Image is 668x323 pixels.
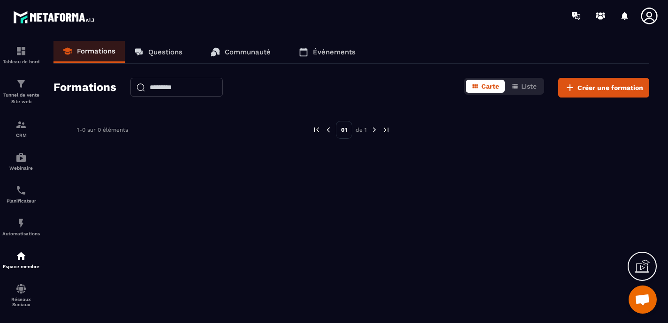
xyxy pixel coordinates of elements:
img: next [382,126,390,134]
img: scheduler [15,185,27,196]
p: Réseaux Sociaux [2,297,40,307]
img: automations [15,152,27,163]
p: Formations [77,47,115,55]
a: formationformationCRM [2,112,40,145]
a: social-networksocial-networkRéseaux Sociaux [2,276,40,314]
h2: Formations [53,78,116,98]
p: Automatisations [2,231,40,236]
img: formation [15,45,27,57]
img: social-network [15,283,27,294]
a: Questions [125,41,192,63]
p: Événements [313,48,356,56]
p: Tableau de bord [2,59,40,64]
img: automations [15,250,27,262]
button: Carte [466,80,505,93]
span: Créer une formation [577,83,643,92]
button: Liste [506,80,542,93]
img: prev [324,126,333,134]
img: prev [312,126,321,134]
a: Communauté [201,41,280,63]
a: schedulerschedulerPlanificateur [2,178,40,210]
div: Ouvrir le chat [629,285,657,314]
p: de 1 [356,126,367,134]
span: Liste [521,83,537,90]
p: Planificateur [2,198,40,203]
p: Espace membre [2,264,40,269]
a: automationsautomationsWebinaire [2,145,40,178]
span: Carte [481,83,499,90]
p: CRM [2,133,40,138]
img: formation [15,78,27,90]
img: automations [15,218,27,229]
p: Questions [148,48,182,56]
a: formationformationTableau de bord [2,38,40,71]
p: 01 [336,121,352,139]
img: logo [13,8,98,26]
a: automationsautomationsEspace membre [2,243,40,276]
p: 1-0 sur 0 éléments [77,127,128,133]
img: formation [15,119,27,130]
p: Communauté [225,48,271,56]
p: Tunnel de vente Site web [2,92,40,105]
a: automationsautomationsAutomatisations [2,210,40,243]
a: Événements [289,41,365,63]
button: Créer une formation [558,78,649,98]
a: Formations [53,41,125,63]
img: next [370,126,379,134]
p: Webinaire [2,165,40,171]
a: formationformationTunnel de vente Site web [2,71,40,112]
